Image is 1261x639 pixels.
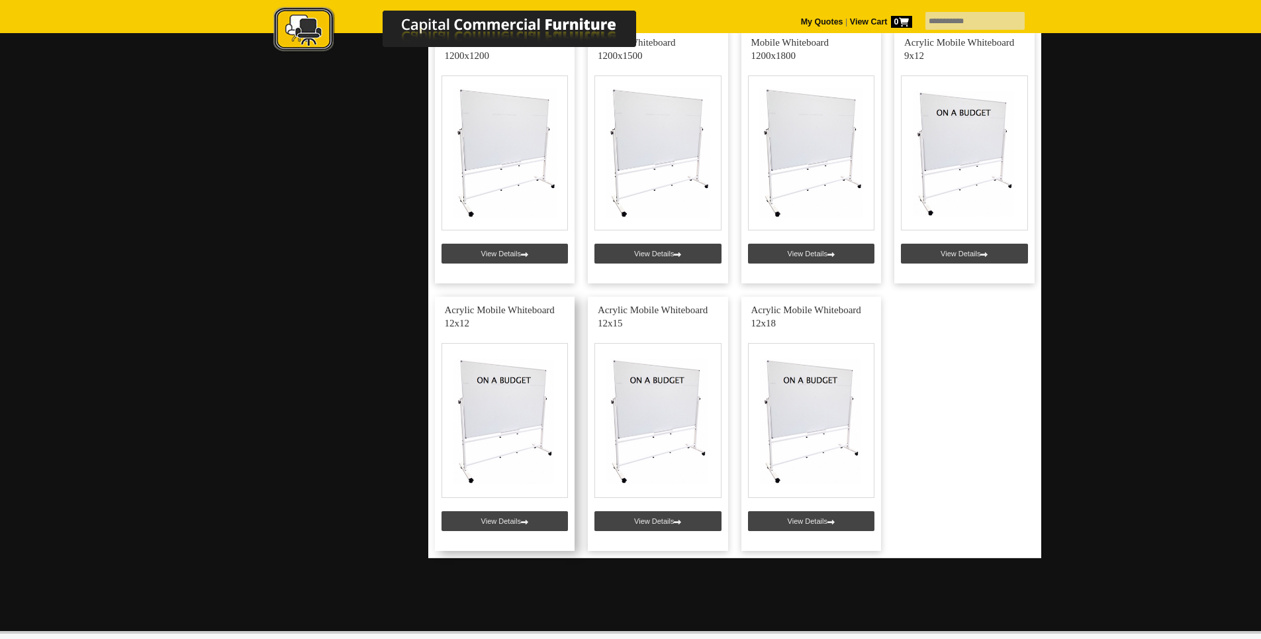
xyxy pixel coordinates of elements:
[801,17,843,26] a: My Quotes
[850,17,912,26] strong: View Cart
[847,17,911,26] a: View Cart0
[237,7,700,59] a: Capital Commercial Furniture Logo
[891,16,912,28] span: 0
[237,7,700,55] img: Capital Commercial Furniture Logo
